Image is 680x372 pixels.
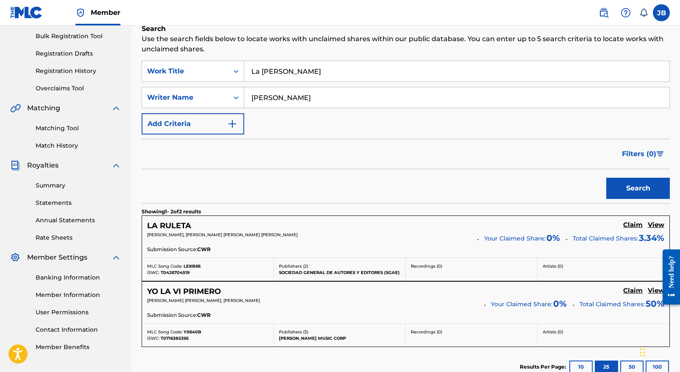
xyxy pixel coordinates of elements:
a: Bulk Registration Tool [36,32,121,41]
span: [PERSON_NAME], [PERSON_NAME] [PERSON_NAME] [PERSON_NAME] [147,232,298,238]
span: ISWC: [147,336,159,341]
img: Top Rightsholder [75,8,86,18]
span: MLC Song Code: [147,263,182,269]
img: 9d2ae6d4665cec9f34b9.svg [227,119,237,129]
p: Publishers ( 2 ) [279,263,400,269]
a: Statements [36,199,121,207]
p: Recordings ( 0 ) [411,329,532,335]
span: 0 % [553,297,567,310]
div: Work Title [147,66,223,76]
span: Total Claimed Shares: [573,235,638,242]
h5: Claim [623,287,643,295]
img: expand [111,252,121,263]
div: Drag [640,340,645,365]
p: Artists ( 0 ) [543,329,664,335]
span: 50 % [646,297,664,310]
span: 0 % [546,232,560,244]
a: Member Information [36,291,121,299]
button: Search [606,178,670,199]
span: Submission Source: [147,311,197,319]
div: Notifications [639,8,648,17]
img: Member Settings [10,252,20,263]
img: expand [111,103,121,113]
span: Your Claimed Share: [484,234,546,243]
iframe: Chat Widget [638,331,680,372]
span: T0426704519 [161,270,190,275]
button: Add Criteria [142,113,244,134]
img: MLC Logo [10,6,43,19]
span: Total Claimed Shares: [580,300,645,308]
a: Match History [36,141,121,150]
span: CWR [197,246,211,253]
span: Royalties [27,160,59,171]
img: Royalties [10,160,20,171]
a: Registration Drafts [36,49,121,58]
h5: View [648,287,664,295]
h6: Search [142,24,670,34]
span: Member Settings [27,252,87,263]
h5: LA RULETA [147,221,191,231]
p: [PERSON_NAME] MUSIC CORP [279,335,400,341]
a: Summary [36,181,121,190]
span: Filters ( 0 ) [622,149,656,159]
span: Member [91,8,120,17]
a: User Permissions [36,308,121,317]
a: Matching Tool [36,124,121,133]
p: Recordings ( 0 ) [411,263,532,269]
a: Public Search [595,4,612,21]
p: SOCIEDAD GENERAL DE AUTORES Y EDITORES (SGAE) [279,269,400,276]
span: 3.34 % [639,232,664,244]
h5: View [648,221,664,229]
a: Rate Sheets [36,233,121,242]
img: Matching [10,103,21,113]
p: Publishers ( 3 ) [279,329,400,335]
span: Your Claimed Share: [491,300,552,309]
a: Banking Information [36,273,121,282]
h5: Claim [623,221,643,229]
span: T0716385395 [161,336,189,341]
span: LE8B66 [184,263,201,269]
p: Showing 1 - 2 of 2 results [142,208,201,215]
p: Results Per Page: [520,363,568,371]
a: View [648,287,664,296]
a: Overclaims Tool [36,84,121,93]
span: Matching [27,103,60,113]
iframe: Resource Center [656,243,680,311]
a: Registration History [36,67,121,76]
a: View [648,221,664,230]
div: Help [617,4,634,21]
span: ISWC: [147,270,159,275]
p: Artists ( 0 ) [543,263,664,269]
div: Writer Name [147,92,223,103]
span: Y0640B [184,329,201,335]
img: help [621,8,631,18]
img: expand [111,160,121,171]
div: User Menu [653,4,670,21]
h5: YO LA VI PRIMERO [147,287,221,296]
span: MLC Song Code: [147,329,182,335]
a: Member Benefits [36,343,121,352]
span: [PERSON_NAME] [PERSON_NAME], [PERSON_NAME] [147,298,260,303]
span: CWR [197,311,211,319]
button: Filters (0) [617,143,670,165]
p: Use the search fields below to locate works with unclaimed shares within our public database. You... [142,34,670,54]
form: Search Form [142,61,670,203]
a: Annual Statements [36,216,121,225]
a: Contact Information [36,325,121,334]
img: filter [657,151,664,157]
img: search [599,8,609,18]
span: Submission Source: [147,246,197,253]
